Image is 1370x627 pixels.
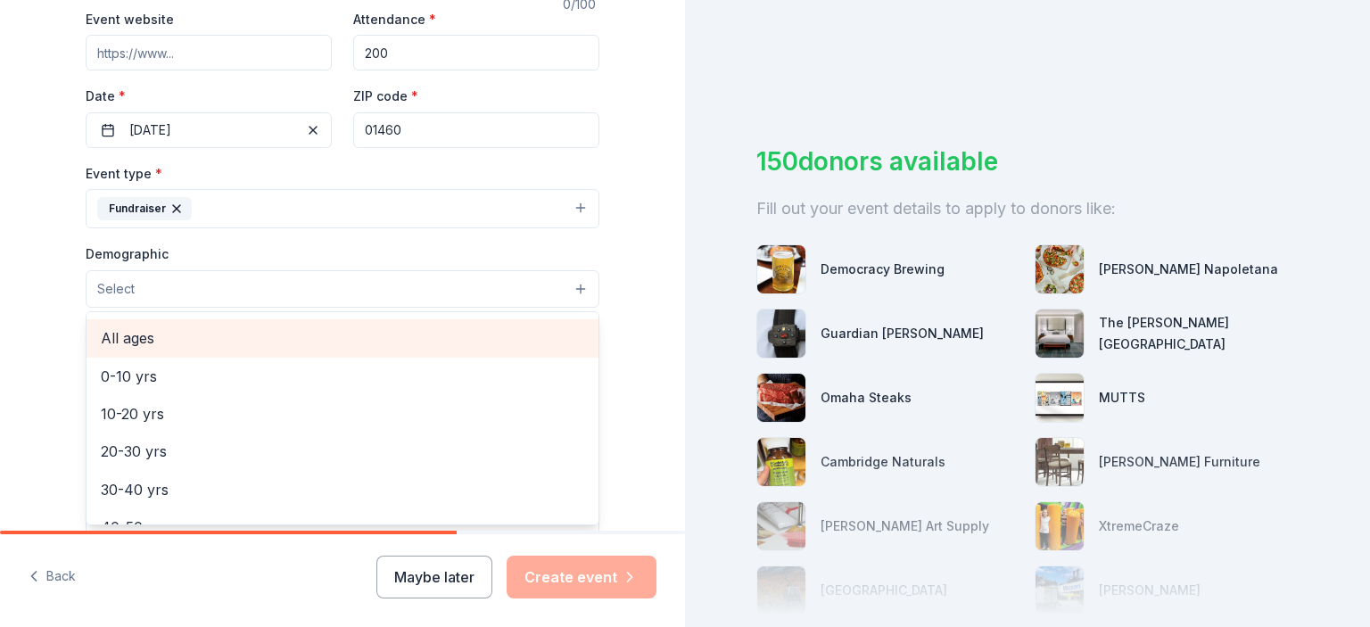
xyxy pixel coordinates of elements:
[101,478,584,501] span: 30-40 yrs
[101,516,584,539] span: 40-50 yrs
[86,270,599,308] button: Select
[86,311,599,525] div: Select
[101,365,584,388] span: 0-10 yrs
[101,440,584,463] span: 20-30 yrs
[97,278,135,300] span: Select
[101,326,584,350] span: All ages
[101,402,584,425] span: 10-20 yrs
